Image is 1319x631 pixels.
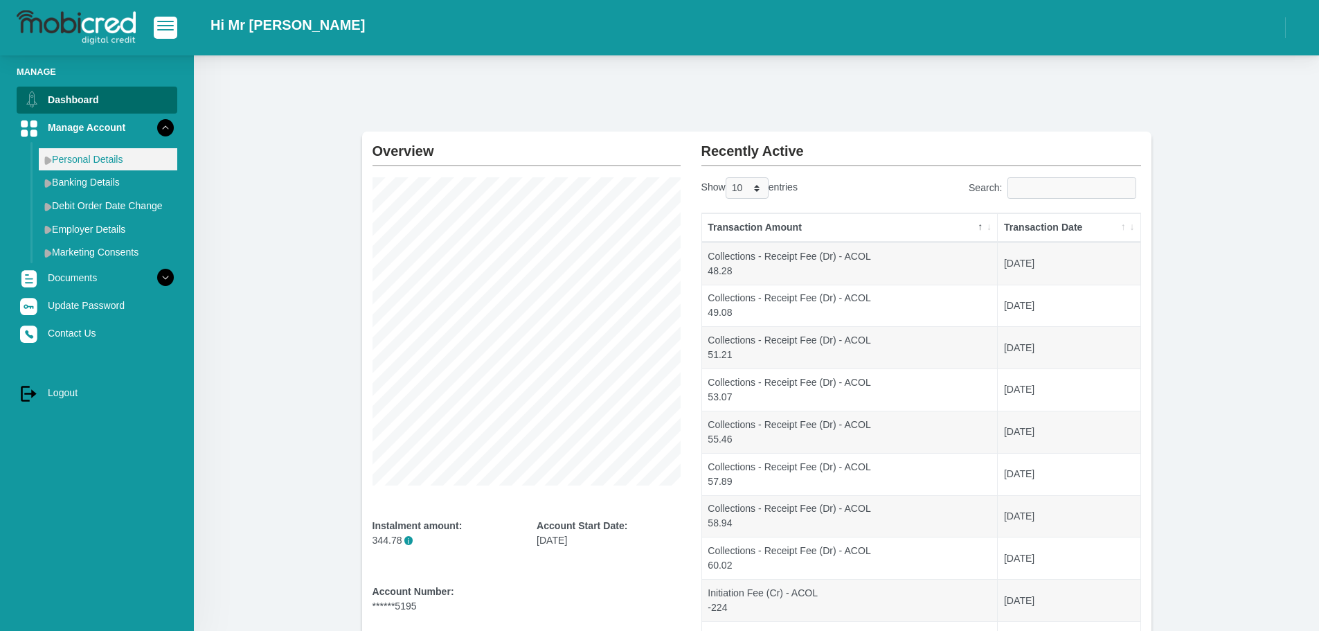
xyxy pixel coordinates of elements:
[998,453,1140,495] td: [DATE]
[702,579,998,621] td: Initiation Fee (Cr) - ACOL -224
[998,411,1140,453] td: [DATE]
[44,179,52,188] img: menu arrow
[702,411,998,453] td: Collections - Receipt Fee (Dr) - ACOL 55.46
[701,132,1141,159] h2: Recently Active
[39,241,177,263] a: Marketing Consents
[998,285,1140,327] td: [DATE]
[702,368,998,411] td: Collections - Receipt Fee (Dr) - ACOL 53.07
[726,177,769,199] select: Showentries
[998,326,1140,368] td: [DATE]
[17,320,177,346] a: Contact Us
[44,202,52,211] img: menu arrow
[702,495,998,537] td: Collections - Receipt Fee (Dr) - ACOL 58.94
[998,495,1140,537] td: [DATE]
[17,380,177,406] a: Logout
[17,87,177,113] a: Dashboard
[537,520,627,531] b: Account Start Date:
[701,177,798,199] label: Show entries
[702,285,998,327] td: Collections - Receipt Fee (Dr) - ACOL 49.08
[17,65,177,78] li: Manage
[998,213,1140,242] th: Transaction Date: activate to sort column ascending
[39,195,177,217] a: Debit Order Date Change
[17,114,177,141] a: Manage Account
[44,249,52,258] img: menu arrow
[17,10,136,45] img: logo-mobicred.svg
[373,533,517,548] p: 344.78
[373,132,681,159] h2: Overview
[39,218,177,240] a: Employer Details
[44,225,52,234] img: menu arrow
[998,242,1140,285] td: [DATE]
[39,171,177,193] a: Banking Details
[998,368,1140,411] td: [DATE]
[210,17,365,33] h2: Hi Mr [PERSON_NAME]
[39,148,177,170] a: Personal Details
[998,537,1140,579] td: [DATE]
[44,156,52,165] img: menu arrow
[702,213,998,242] th: Transaction Amount: activate to sort column descending
[969,177,1141,199] label: Search:
[702,326,998,368] td: Collections - Receipt Fee (Dr) - ACOL 51.21
[702,242,998,285] td: Collections - Receipt Fee (Dr) - ACOL 48.28
[17,292,177,319] a: Update Password
[373,520,463,531] b: Instalment amount:
[537,519,681,548] div: [DATE]
[17,265,177,291] a: Documents
[404,536,413,545] span: i
[998,579,1140,621] td: [DATE]
[702,453,998,495] td: Collections - Receipt Fee (Dr) - ACOL 57.89
[373,586,454,597] b: Account Number:
[702,537,998,579] td: Collections - Receipt Fee (Dr) - ACOL 60.02
[1007,177,1136,199] input: Search:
